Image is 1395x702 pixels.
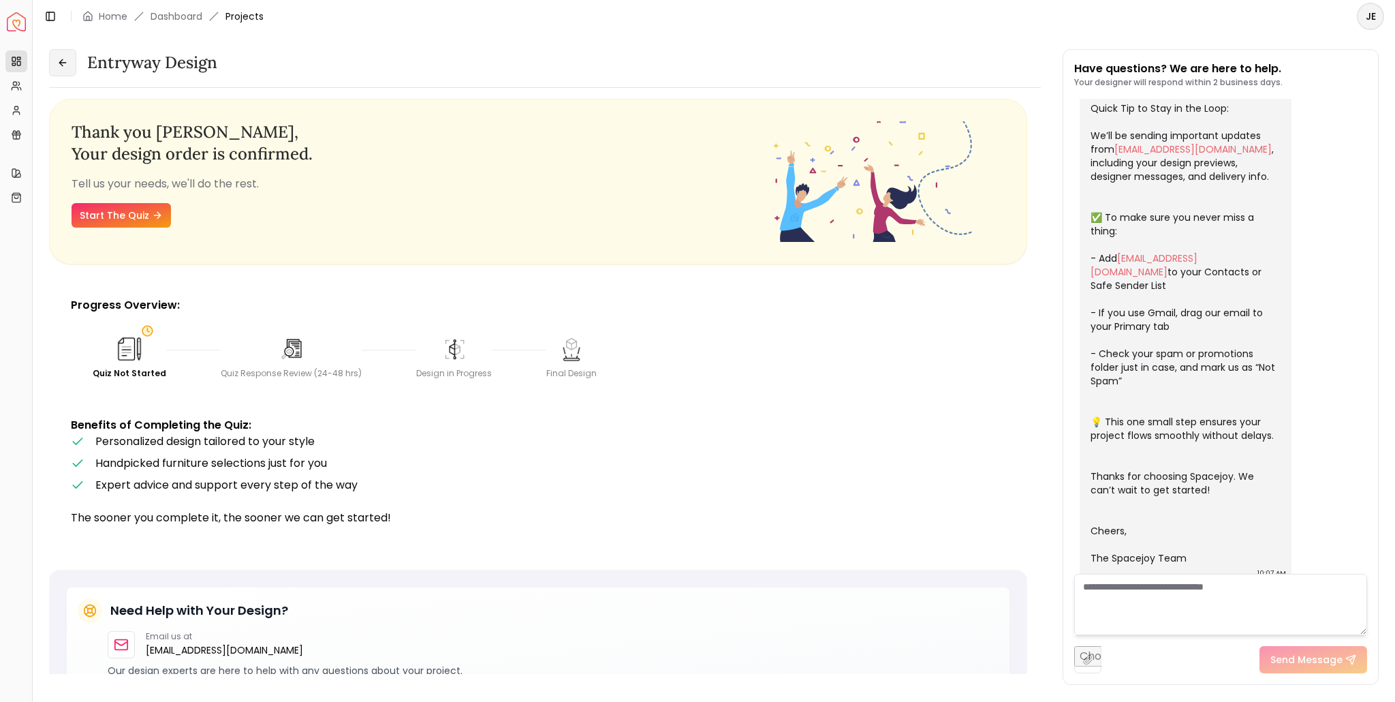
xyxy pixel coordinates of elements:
div: Design in Progress [416,368,492,379]
a: Dashboard [151,10,202,23]
a: Spacejoy [7,12,26,31]
a: Start The Quiz [72,203,171,228]
span: Projects [225,10,264,23]
p: Our design experts are here to help with any questions about your project. [108,664,999,677]
div: 10:07 AM [1257,566,1286,580]
div: Quiz Not Started [93,368,166,379]
p: Progress Overview: [71,297,1005,314]
p: Tell us your needs, we'll do the rest. [72,176,772,192]
button: JE [1357,3,1384,30]
p: Have questions? We are here to help. [1074,61,1283,77]
p: The sooner you complete it, the sooner we can get started! [71,510,1005,526]
img: Design in Progress [441,335,468,363]
a: Home [99,10,127,23]
a: [EMAIL_ADDRESS][DOMAIN_NAME] [1114,142,1272,156]
img: Quiz Response Review (24-48 hrs) [278,335,305,363]
img: Fun quiz start - image [772,121,976,242]
div: Final Design [546,368,597,379]
p: Benefits of Completing the Quiz: [71,417,1005,433]
img: Spacejoy Logo [7,12,26,31]
a: [EMAIL_ADDRESS][DOMAIN_NAME] [1091,251,1197,279]
div: Welcome aboard! 🎉 You’re all set — our team is excited to bring your dream space to life. Quick T... [1091,20,1278,565]
span: Expert advice and support every step of the way [95,477,358,493]
h3: Thank you , Your design order is confirmed. [72,121,772,165]
span: [PERSON_NAME] [156,121,294,142]
p: Email us at [146,631,303,642]
span: Personalized design tailored to your style [95,433,315,449]
h5: Need Help with Your Design? [110,601,288,620]
span: JE [1358,4,1383,29]
img: Quiz Not Started [114,334,144,364]
img: Final Design [558,335,585,363]
h3: entryway design [87,52,217,74]
p: Your designer will respond within 2 business days. [1074,77,1283,88]
nav: breadcrumb [82,10,264,23]
span: Handpicked furniture selections just for you [95,455,327,471]
div: Quiz Response Review (24-48 hrs) [221,368,362,379]
a: [EMAIL_ADDRESS][DOMAIN_NAME] [146,642,303,658]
